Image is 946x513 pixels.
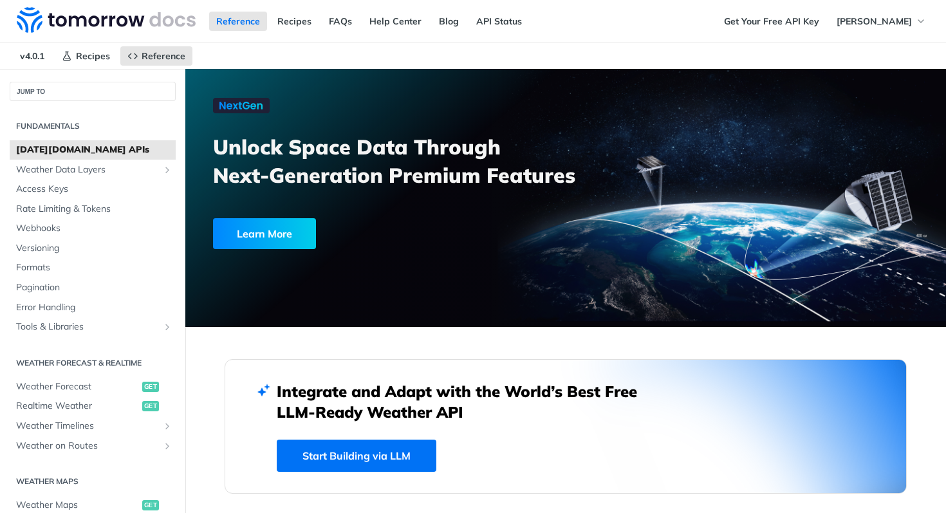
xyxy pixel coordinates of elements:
span: Tools & Libraries [16,321,159,333]
span: [PERSON_NAME] [837,15,912,27]
a: Recipes [55,46,117,66]
a: Weather Data LayersShow subpages for Weather Data Layers [10,160,176,180]
a: Rate Limiting & Tokens [10,200,176,219]
a: Tools & LibrariesShow subpages for Tools & Libraries [10,317,176,337]
span: Webhooks [16,222,172,235]
span: Realtime Weather [16,400,139,413]
span: Recipes [76,50,110,62]
span: get [142,382,159,392]
a: Error Handling [10,298,176,317]
a: Reference [120,46,192,66]
button: Show subpages for Weather on Routes [162,441,172,451]
a: Weather TimelinesShow subpages for Weather Timelines [10,416,176,436]
span: get [142,500,159,510]
button: Show subpages for Weather Timelines [162,421,172,431]
button: [PERSON_NAME] [830,12,933,31]
a: Weather on RoutesShow subpages for Weather on Routes [10,436,176,456]
a: Access Keys [10,180,176,199]
span: Formats [16,261,172,274]
span: get [142,401,159,411]
h3: Unlock Space Data Through Next-Generation Premium Features [213,133,580,189]
span: Access Keys [16,183,172,196]
img: Tomorrow.io Weather API Docs [17,7,196,33]
span: v4.0.1 [13,46,51,66]
span: Weather Forecast [16,380,139,393]
span: Weather Timelines [16,420,159,433]
a: Webhooks [10,219,176,238]
a: Weather Forecastget [10,377,176,396]
img: NextGen [213,98,270,113]
a: Formats [10,258,176,277]
a: Get Your Free API Key [717,12,826,31]
span: Versioning [16,242,172,255]
h2: Weather Maps [10,476,176,487]
a: API Status [469,12,529,31]
a: Start Building via LLM [277,440,436,472]
span: [DATE][DOMAIN_NAME] APIs [16,144,172,156]
span: Pagination [16,281,172,294]
div: Learn More [213,218,316,249]
a: Realtime Weatherget [10,396,176,416]
span: Weather Maps [16,499,139,512]
button: Show subpages for Tools & Libraries [162,322,172,332]
a: Reference [209,12,267,31]
a: Blog [432,12,466,31]
a: Pagination [10,278,176,297]
h2: Integrate and Adapt with the World’s Best Free LLM-Ready Weather API [277,381,656,422]
a: FAQs [322,12,359,31]
button: Show subpages for Weather Data Layers [162,165,172,175]
a: Versioning [10,239,176,258]
a: Help Center [362,12,429,31]
a: [DATE][DOMAIN_NAME] APIs [10,140,176,160]
a: Recipes [270,12,319,31]
span: Weather Data Layers [16,163,159,176]
span: Weather on Routes [16,440,159,452]
span: Rate Limiting & Tokens [16,203,172,216]
button: JUMP TO [10,82,176,101]
h2: Fundamentals [10,120,176,132]
h2: Weather Forecast & realtime [10,357,176,369]
span: Error Handling [16,301,172,314]
a: Learn More [213,218,506,249]
span: Reference [142,50,185,62]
